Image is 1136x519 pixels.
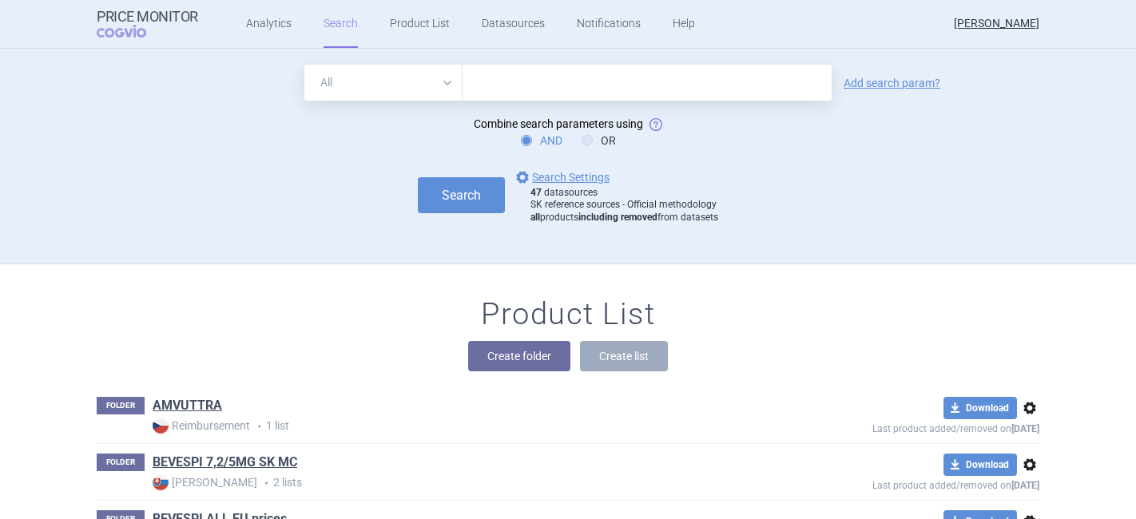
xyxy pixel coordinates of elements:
[530,187,718,224] div: datasources SK reference sources - Official methodology products from datasets
[153,474,169,490] img: SK
[97,9,198,25] strong: Price Monitor
[580,341,668,371] button: Create list
[943,397,1017,419] button: Download
[513,168,610,187] a: Search Settings
[153,418,169,434] img: CZ
[418,177,505,213] button: Search
[844,77,940,89] a: Add search param?
[153,454,297,474] h1: BEVESPI 7,2/5MG SK MC
[521,133,562,149] label: AND
[250,418,266,434] i: •
[97,454,145,471] p: FOLDER
[153,397,222,414] a: AMVUTTRA
[530,187,542,198] strong: 47
[757,476,1039,491] p: Last product added/removed on
[153,418,757,434] p: 1 list
[97,397,145,414] p: FOLDER
[757,419,1039,434] p: Last product added/removed on
[468,341,570,371] button: Create folder
[1011,423,1039,434] strong: [DATE]
[943,454,1017,476] button: Download
[97,9,198,39] a: Price MonitorCOGVIO
[153,474,257,490] strong: [PERSON_NAME]
[1011,480,1039,491] strong: [DATE]
[257,475,273,491] i: •
[578,212,657,223] strong: including removed
[153,418,250,434] strong: Reimbursement
[582,133,616,149] label: OR
[153,474,757,491] p: 2 lists
[530,212,540,223] strong: all
[474,117,643,130] span: Combine search parameters using
[153,397,222,418] h1: AMVUTTRA
[481,296,655,333] h1: Product List
[153,454,297,471] a: BEVESPI 7,2/5MG SK MC
[97,25,169,38] span: COGVIO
